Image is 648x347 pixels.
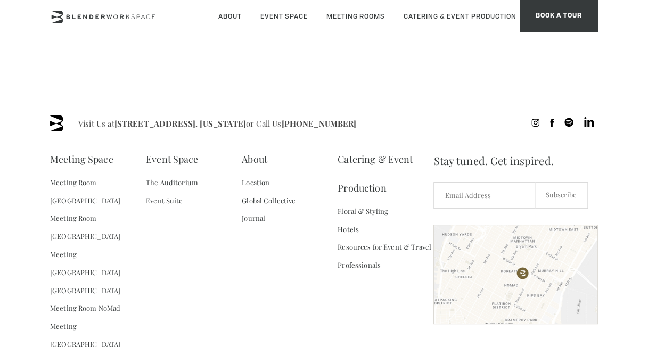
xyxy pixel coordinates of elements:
a: Event Space [146,145,198,173]
a: Resources for Event & Travel Professionals [338,238,433,274]
a: [STREET_ADDRESS]. [US_STATE] [114,118,246,129]
a: Meeting Space [50,145,113,173]
input: Email Address [433,182,535,209]
a: Location [242,173,269,192]
a: Event Suite [146,192,183,210]
a: [PHONE_NUMBER] [281,118,356,129]
input: Subscribe [535,182,588,209]
a: Meeting [GEOGRAPHIC_DATA] [50,245,146,282]
a: Catering & Event Production [338,145,433,202]
a: Meeting Room [GEOGRAPHIC_DATA] [50,173,146,210]
a: Journal [242,209,265,227]
a: [GEOGRAPHIC_DATA] [50,282,120,300]
a: Meeting Room NoMad [50,299,120,317]
a: Hotels [338,220,359,238]
a: Meeting Room [GEOGRAPHIC_DATA] [50,209,146,245]
a: Floral & Styling [338,202,388,220]
a: Global Collective [242,192,296,210]
span: Visit Us at or Call Us [78,115,356,131]
span: Stay tuned. Get inspired. [433,145,598,177]
a: The Auditorium [146,173,198,192]
a: About [242,145,267,173]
